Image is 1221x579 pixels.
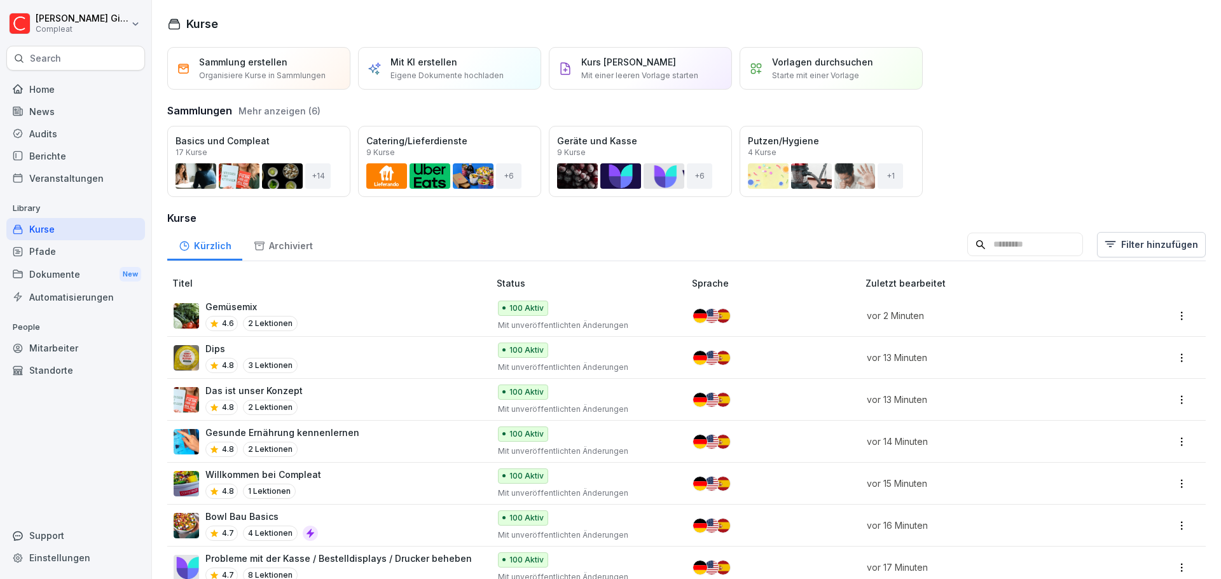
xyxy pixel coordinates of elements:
img: de.svg [693,309,707,323]
p: vor 13 Minuten [867,393,1103,406]
img: us.svg [705,477,719,491]
img: us.svg [705,519,719,533]
a: Einstellungen [6,547,145,569]
p: Vorlagen durchsuchen [772,55,873,69]
div: Support [6,524,145,547]
p: Titel [172,276,492,290]
p: 3 Lektionen [243,358,298,373]
p: [PERSON_NAME] Gimpel [36,13,128,24]
img: es.svg [716,435,730,449]
p: Mit unveröffentlichten Änderungen [498,362,672,373]
a: Standorte [6,359,145,381]
img: w7rvutcsrnxgkwtja61o8t4d.png [174,513,199,538]
p: Catering/Lieferdienste [366,134,533,147]
div: Archiviert [242,228,324,261]
p: 100 Aktiv [509,428,544,440]
p: vor 16 Minuten [867,519,1103,532]
p: Mit unveröffentlichten Änderungen [498,404,672,415]
div: New [120,267,141,282]
p: 4.7 [222,528,234,539]
div: + 14 [305,163,331,189]
p: vor 14 Minuten [867,435,1103,448]
a: Audits [6,123,145,145]
img: us.svg [705,393,719,407]
p: Basics und Compleat [176,134,342,147]
img: iv2tmt78jjf0gatpsiyuuxrc.png [174,387,199,412]
p: Bowl Bau Basics [205,510,318,523]
img: es.svg [716,561,730,575]
a: Mitarbeiter [6,337,145,359]
div: + 1 [878,163,903,189]
img: de.svg [693,561,707,575]
p: Gemüsemix [205,300,298,313]
a: Berichte [6,145,145,167]
p: Library [6,198,145,219]
p: Gesunde Ernährung kennenlernen [205,426,359,439]
a: Basics und Compleat17 Kurse+14 [167,126,350,197]
button: Filter hinzufügen [1097,232,1206,257]
p: 100 Aktiv [509,303,544,314]
h1: Kurse [186,15,218,32]
p: 4.8 [222,486,234,497]
img: us.svg [705,309,719,323]
p: Mit unveröffentlichten Änderungen [498,446,672,457]
p: Das ist unser Konzept [205,384,303,397]
a: DokumenteNew [6,262,145,286]
p: 9 Kurse [557,149,586,156]
p: Mit einer leeren Vorlage starten [581,70,698,81]
img: de.svg [693,435,707,449]
a: Automatisierungen [6,286,145,308]
a: News [6,100,145,123]
p: Search [30,52,61,65]
p: Sprache [692,276,860,290]
img: es.svg [716,393,730,407]
p: 2 Lektionen [243,442,298,457]
p: Organisiere Kurse in Sammlungen [199,70,326,81]
a: Putzen/Hygiene4 Kurse+1 [740,126,923,197]
p: vor 17 Minuten [867,561,1103,574]
a: Pfade [6,240,145,262]
img: zwq0dvkqadvy9zsgi2srr0ic.png [174,471,199,496]
p: Mit unveröffentlichten Änderungen [498,320,672,331]
p: Sammlung erstellen [199,55,287,69]
p: Starte mit einer Vorlage [772,70,859,81]
img: us.svg [705,435,719,449]
img: de.svg [693,519,707,533]
a: Kurse [6,218,145,240]
p: 100 Aktiv [509,386,544,398]
p: Mit KI erstellen [390,55,457,69]
a: Kürzlich [167,228,242,261]
p: 2 Lektionen [243,316,298,331]
p: Mit unveröffentlichten Änderungen [498,529,672,541]
p: 4.8 [222,444,234,455]
p: 2 Lektionen [243,400,298,415]
p: People [6,317,145,337]
div: Veranstaltungen [6,167,145,189]
p: 4 Kurse [748,149,776,156]
a: Geräte und Kasse9 Kurse+6 [549,126,732,197]
p: 17 Kurse [176,149,207,156]
p: Mit unveröffentlichten Änderungen [498,487,672,499]
p: vor 15 Minuten [867,477,1103,490]
p: 4.6 [222,318,234,329]
img: es.svg [716,351,730,365]
p: 100 Aktiv [509,512,544,524]
p: vor 2 Minuten [867,309,1103,322]
h3: Kurse [167,210,1206,226]
p: 100 Aktiv [509,470,544,482]
p: 1 Lektionen [243,484,296,499]
button: Mehr anzeigen (6) [238,104,321,118]
p: Putzen/Hygiene [748,134,914,147]
img: ubge733uie3w4mn6uociai38.png [174,345,199,371]
div: + 6 [687,163,712,189]
a: Home [6,78,145,100]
